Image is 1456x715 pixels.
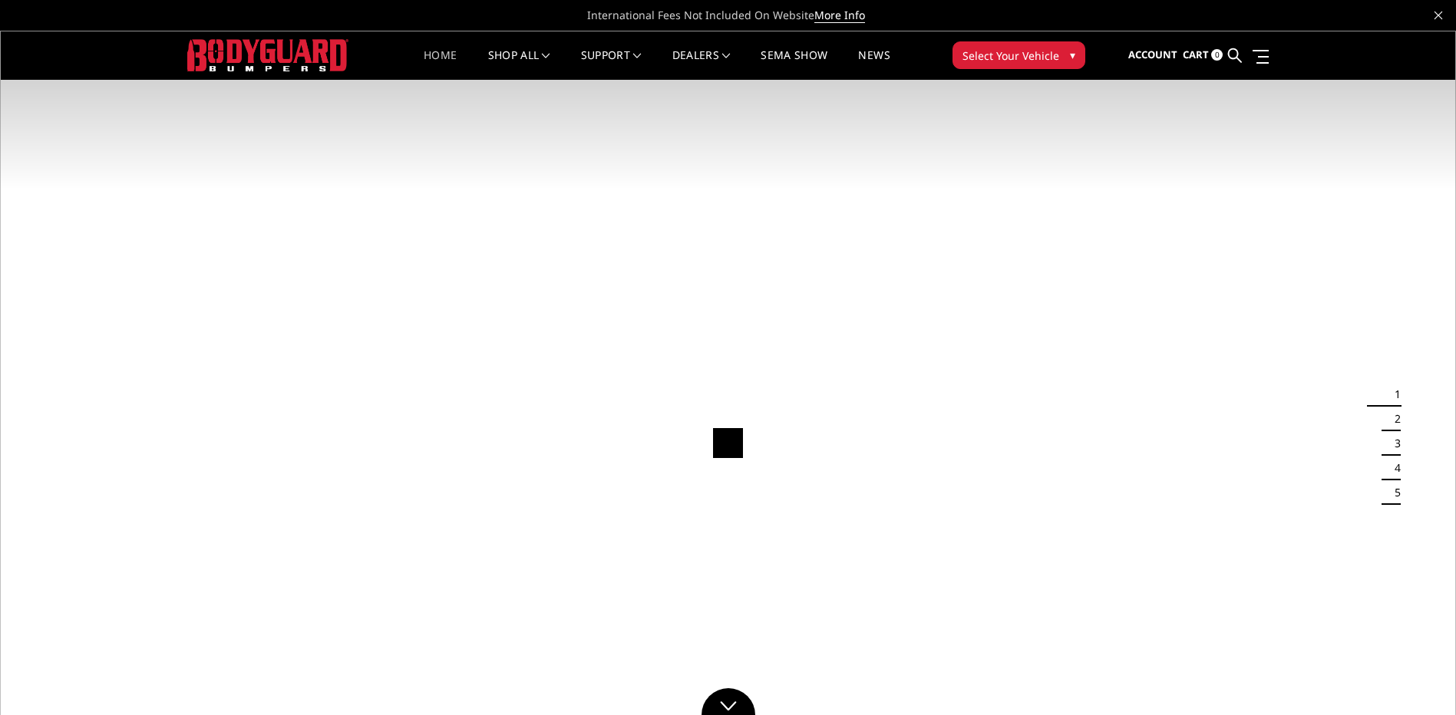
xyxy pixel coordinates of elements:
a: More Info [814,8,865,23]
a: Dealers [672,50,731,80]
button: 4 of 5 [1385,456,1401,480]
span: Account [1128,48,1177,61]
button: 2 of 5 [1385,407,1401,431]
img: BODYGUARD BUMPERS [187,39,348,71]
a: shop all [488,50,550,80]
button: 3 of 5 [1385,431,1401,456]
button: 5 of 5 [1385,480,1401,505]
a: Home [424,50,457,80]
a: Cart 0 [1183,35,1223,76]
a: Click to Down [702,688,755,715]
span: 0 [1211,49,1223,61]
button: 1 of 5 [1385,382,1401,407]
a: Support [581,50,642,80]
a: SEMA Show [761,50,827,80]
a: News [858,50,890,80]
span: Cart [1183,48,1209,61]
span: ▾ [1070,47,1075,63]
span: Select Your Vehicle [962,48,1059,64]
a: Account [1128,35,1177,76]
button: Select Your Vehicle [953,41,1085,69]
